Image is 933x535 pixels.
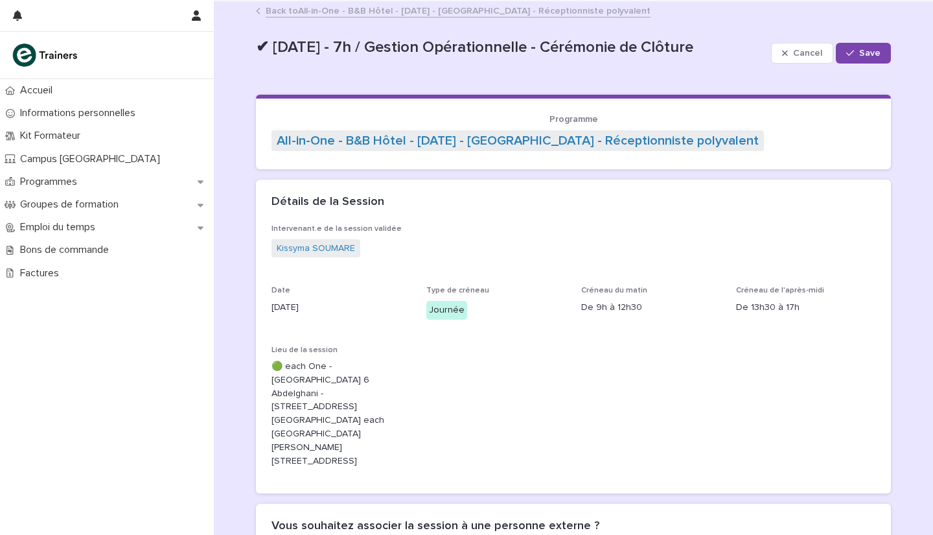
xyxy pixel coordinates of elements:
p: De 13h30 à 17h [736,301,875,315]
div: Journée [426,301,467,320]
p: Emploi du temps [15,221,106,233]
p: Programmes [15,176,87,188]
button: Cancel [771,43,833,64]
a: Back toAll-in-One - B&B Hôtel - [DATE] - [GEOGRAPHIC_DATA] - Réceptionniste polyvalent [266,3,651,18]
h2: Vous souhaitez associer la session à une personne externe ? [271,519,599,534]
p: 🟢 each One - [GEOGRAPHIC_DATA] 6 Abdelghani - [STREET_ADDRESS][GEOGRAPHIC_DATA] each [GEOGRAPHIC_... [271,360,411,468]
span: Date [271,287,290,294]
p: Campus [GEOGRAPHIC_DATA] [15,153,170,165]
span: Save [859,49,881,58]
p: Factures [15,267,69,279]
span: Programme [549,115,598,124]
a: All-in-One - B&B Hôtel - [DATE] - [GEOGRAPHIC_DATA] - Réceptionniste polyvalent [277,133,759,149]
p: Bons de commande [15,244,119,256]
span: Cancel [793,49,822,58]
span: Intervenant.e de la session validée [271,225,402,233]
p: Kit Formateur [15,130,91,142]
p: Accueil [15,84,63,97]
button: Save [836,43,891,64]
p: ✔ [DATE] - 7h / Gestion Opérationnelle - Cérémonie de Clôture [256,38,766,57]
img: K0CqGN7SDeD6s4JG8KQk [10,42,82,68]
p: Groupes de formation [15,198,129,211]
p: De 9h à 12h30 [581,301,720,315]
a: Kissyma SOUMARE [277,242,355,256]
span: Créneau de l'après-midi [736,287,824,294]
h2: Détails de la Session [271,195,384,209]
span: Lieu de la session [271,346,338,354]
p: Informations personnelles [15,107,146,119]
p: [DATE] [271,301,411,315]
span: Créneau du matin [581,287,647,294]
span: Type de créneau [426,287,489,294]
